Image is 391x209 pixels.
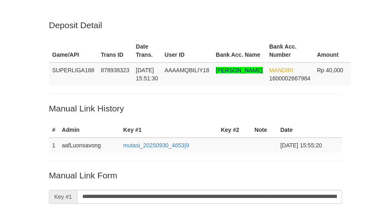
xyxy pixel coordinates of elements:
[213,39,266,62] th: Bank Acc. Name
[49,102,342,114] p: Manual Link History
[59,138,120,153] td: aafLuonsavong
[266,39,314,62] th: Bank Acc. Number
[314,39,351,62] th: Amount
[49,122,59,138] th: #
[269,67,293,73] span: MANDIRI
[49,62,98,86] td: SUPERLIGA168
[120,122,218,138] th: Key #1
[133,39,162,62] th: Date Trans.
[49,190,77,204] span: Key #1
[277,122,342,138] th: Date
[216,67,263,73] span: Nama rekening >18 huruf, harap diedit
[251,122,277,138] th: Note
[217,122,251,138] th: Key #2
[165,67,209,73] span: AAAAMQBILIY18
[161,39,213,62] th: User ID
[49,169,342,181] p: Manual Link Form
[269,75,310,82] span: Copy 1600002667984 to clipboard
[49,19,342,31] p: Deposit Detail
[49,138,59,153] td: 1
[123,142,189,149] a: mutasi_20250930_4653|9
[136,67,158,82] span: [DATE] 15:51:30
[317,67,343,73] span: Rp 40,000
[49,39,98,62] th: Game/API
[59,122,120,138] th: Admin
[98,39,133,62] th: Trans ID
[98,62,133,86] td: 878938323
[277,138,342,153] td: [DATE] 15:55:20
